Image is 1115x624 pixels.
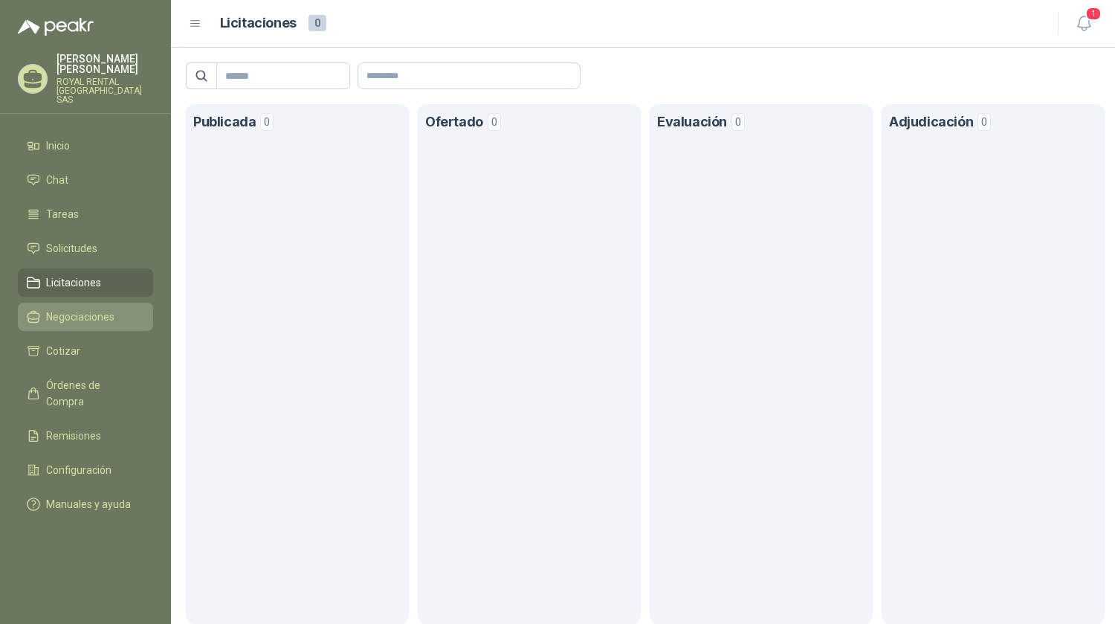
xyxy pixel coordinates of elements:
span: Inicio [46,138,70,154]
h1: Licitaciones [220,13,297,34]
span: 0 [731,113,745,131]
span: 0 [308,15,326,31]
a: Órdenes de Compra [18,371,153,416]
a: Solicitudes [18,234,153,263]
span: 0 [488,113,501,131]
p: ROYAL RENTAL [GEOGRAPHIC_DATA] SAS [56,77,153,104]
a: Manuales y ayuda [18,490,153,518]
span: 1 [1085,7,1102,21]
h1: Publicada [193,112,256,133]
span: Negociaciones [46,309,114,325]
a: Licitaciones [18,268,153,297]
a: Chat [18,166,153,194]
span: 0 [977,113,991,131]
h1: Adjudicación [889,112,973,133]
h1: Evaluación [657,112,727,133]
span: Licitaciones [46,274,101,291]
a: Inicio [18,132,153,160]
span: Cotizar [46,343,80,359]
a: Cotizar [18,337,153,365]
a: Remisiones [18,422,153,450]
button: 1 [1070,10,1097,37]
a: Configuración [18,456,153,484]
span: 0 [260,113,274,131]
span: Solicitudes [46,240,97,257]
h1: Ofertado [425,112,483,133]
span: Órdenes de Compra [46,377,139,410]
img: Logo peakr [18,18,94,36]
span: Chat [46,172,68,188]
span: Tareas [46,206,79,222]
a: Tareas [18,200,153,228]
span: Manuales y ayuda [46,496,131,512]
span: Remisiones [46,428,101,444]
span: Configuración [46,462,111,478]
a: Negociaciones [18,303,153,331]
p: [PERSON_NAME] [PERSON_NAME] [56,54,153,74]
